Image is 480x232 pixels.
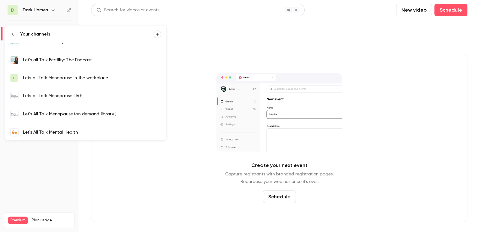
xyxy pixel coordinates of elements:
div: Lets all Talk Menopause in the workplace [23,75,161,81]
img: Let's all Talk Fertility: The Podcast [11,56,18,64]
img: Let's All Talk Menopause (on demand library ) [11,110,18,118]
img: Lets all Talk Menopause LIVE [11,92,18,100]
div: Your channels [20,31,154,37]
img: Let's All Talk Mental Health [11,129,18,136]
span: L [13,75,15,81]
div: Let's All Talk Menopause (on demand library ) [23,111,161,117]
div: Let's All Talk Mental Health [23,129,161,135]
div: Let's all Talk Fertility: The Podcast [23,57,161,63]
div: Lets all Talk Menopause LIVE [23,93,161,99]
